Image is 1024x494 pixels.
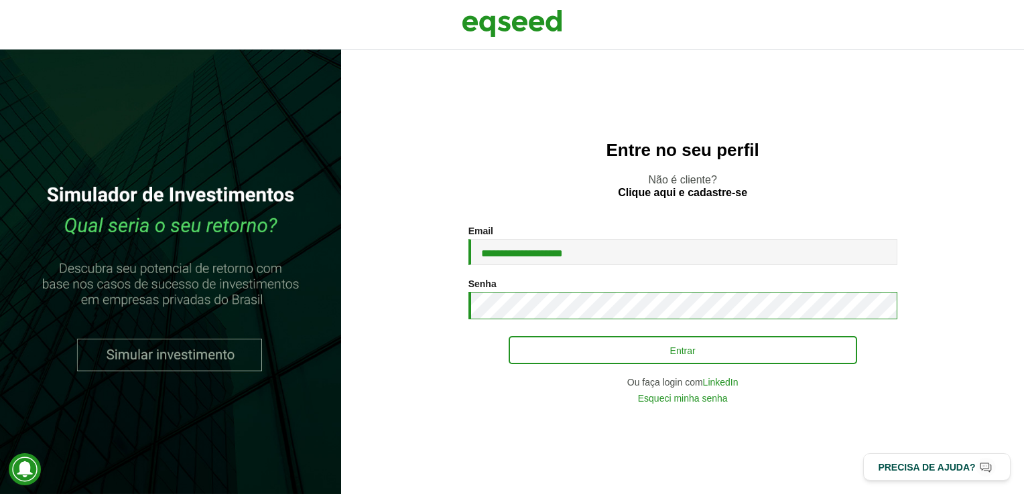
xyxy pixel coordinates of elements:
[468,279,497,289] label: Senha
[368,141,997,160] h2: Entre no seu perfil
[468,226,493,236] label: Email
[462,7,562,40] img: EqSeed Logo
[638,394,728,403] a: Esqueci minha senha
[468,378,897,387] div: Ou faça login com
[703,378,739,387] a: LinkedIn
[509,336,857,364] button: Entrar
[368,173,997,199] p: Não é cliente?
[618,187,747,198] a: Clique aqui e cadastre-se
